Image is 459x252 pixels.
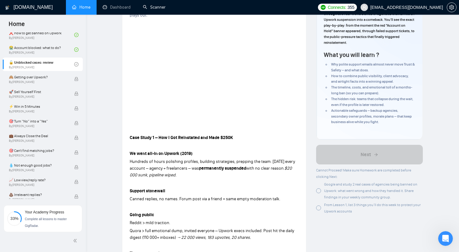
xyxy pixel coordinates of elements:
[74,180,78,184] span: lock
[9,28,74,42] a: ❌ How to get banned on UpworkBy[PERSON_NAME]
[9,183,68,187] span: By [PERSON_NAME]
[103,5,131,10] a: dashboardDashboard
[9,103,68,110] span: ⚡ Win in 5 Minutes
[181,235,251,240] em: 22 000 views, 183 upvotes, 20 shares.
[9,177,68,183] span: 📈 Low view/reply rate?
[9,124,68,128] span: By [PERSON_NAME]
[9,43,74,56] a: 😭 Account blocked: what to do?By[PERSON_NAME]
[199,166,246,171] strong: permanently suspended
[316,168,411,179] span: Cannot Proceed! Make sure Homework are completed before clicking Next:
[74,165,78,169] span: lock
[74,77,78,81] span: lock
[130,228,294,240] span: Quora > full emotional dump, invited everyone – Upwork execs included. Post hit the daily digest ...
[9,110,68,113] span: By [PERSON_NAME]
[130,151,193,156] strong: We went all-in on Upwork (2019)
[74,92,78,96] span: lock
[74,136,78,140] span: lock
[130,196,280,201] span: Canned replies, no names. Forum post via a friend = same empty moderation talk.
[130,135,233,140] strong: Case Study 1 – How I Got Reinstated and Made $250K
[7,216,22,220] span: 33%
[9,74,68,80] span: 🙈 Getting over Upwork?
[9,89,68,95] span: 🚀 Sell Yourself First
[324,51,379,59] h4: What you will learn ?
[72,5,90,10] a: homeHome
[74,194,78,199] span: lock
[331,97,413,107] span: The hidden risk: teams that collapse during the wait, even if the profile is later restored.
[347,4,354,11] span: 355
[9,80,68,84] span: By [PERSON_NAME]
[324,203,421,213] span: From Lesson 1, list 3 things you’ll do this week to protect your Upwork accounts
[5,3,10,13] img: logo
[9,139,68,143] span: By [PERSON_NAME]
[130,159,295,171] span: Hundreds of hours polishing profiles, building strategies, prepping the team. [DATE] every accoun...
[130,188,165,194] strong: Support stonewall
[74,106,78,111] span: lock
[362,5,366,9] span: user
[324,6,415,45] span: – walks through two real-world stories of agencies that turned an Upwork suspension into a comeba...
[74,33,78,37] span: check-circle
[74,47,78,52] span: check-circle
[9,198,68,201] span: By [PERSON_NAME]
[74,150,78,155] span: lock
[331,62,415,72] span: Why polite support emails almost never move Trust & Safety – and what does.
[4,20,30,32] span: Home
[9,58,74,71] a: 🔓 Unblocked cases: reviewBy[PERSON_NAME]
[438,231,453,246] iframe: Intercom live chat
[361,151,371,158] span: Next
[9,168,68,172] span: By [PERSON_NAME]
[447,5,457,10] a: setting
[130,220,170,225] span: Reddit > mild traction.
[25,210,64,214] span: Your Academy Progress
[74,121,78,125] span: lock
[246,166,285,171] span: with no clear reason.
[143,5,166,10] a: searchScanner
[331,85,412,95] span: The timeline, costs, and emotional toll of a months-long ban (so you can prepare).
[9,192,68,198] span: 💩 Irrelevant replies?
[9,162,68,168] span: 💧 Not enough good jobs?
[9,118,68,124] span: 🎯 Turn “No” into a “Yes”
[9,95,68,99] span: By [PERSON_NAME]
[9,133,68,139] span: 💼 Always Close the Deal
[9,148,68,154] span: 🎯 Can't find matching jobs?
[74,62,78,66] span: check-circle
[73,238,79,244] span: double-left
[316,145,423,164] button: Next
[331,108,412,124] span: Actionable safeguards – backup agencies, secondary owner profiles, morale plans – that keep busin...
[447,2,457,12] button: setting
[324,182,417,199] span: Google and study 2 real cases of agencies being banned on Upwork: what went wrong and how they ha...
[25,217,67,228] span: Complete all lessons to master GigRadar.
[9,154,68,157] span: By [PERSON_NAME]
[331,74,409,84] span: How to combine public visibility, client advocacy, and airtight facts into a winning appeal.
[130,212,154,217] strong: Going public
[321,5,326,10] img: upwork-logo.png
[328,4,346,11] span: Connects:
